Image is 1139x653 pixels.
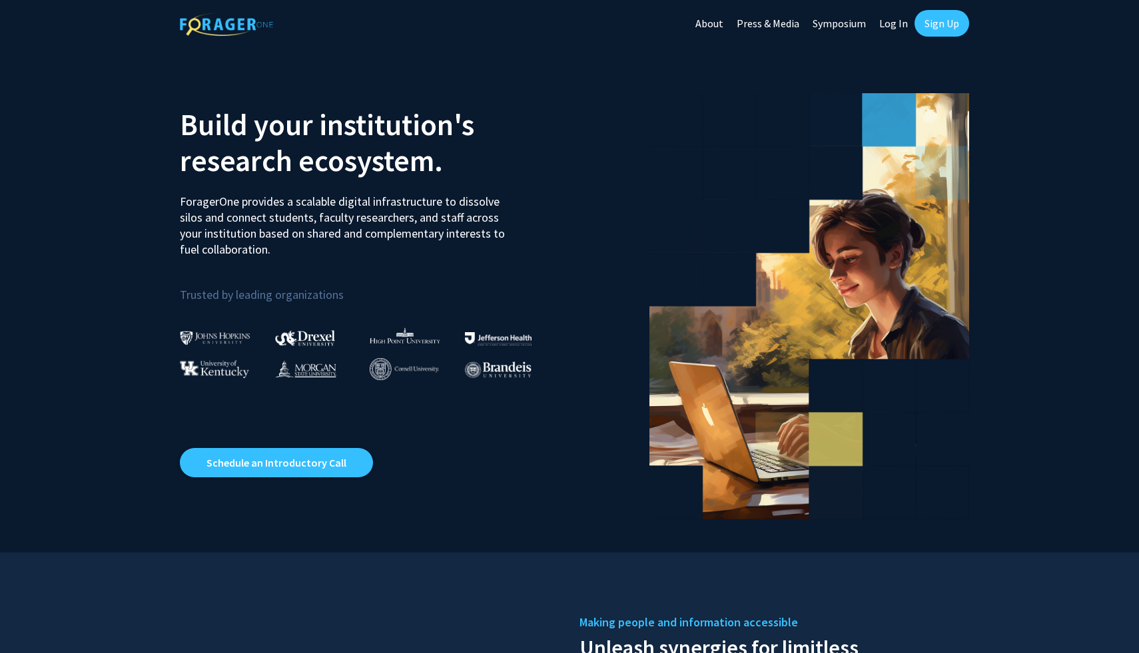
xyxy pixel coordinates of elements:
[180,448,373,477] a: Opens in a new tab
[180,13,273,36] img: ForagerOne Logo
[275,330,335,345] img: Drexel University
[180,107,560,178] h2: Build your institution's research ecosystem.
[180,360,249,378] img: University of Kentucky
[370,327,440,343] img: High Point University
[915,10,969,37] a: Sign Up
[370,358,439,380] img: Cornell University
[579,612,959,632] h5: Making people and information accessible
[465,332,532,345] img: Thomas Jefferson University
[180,184,514,258] p: ForagerOne provides a scalable digital infrastructure to dissolve silos and connect students, fac...
[465,361,532,378] img: Brandeis University
[275,360,336,377] img: Morgan State University
[180,268,560,305] p: Trusted by leading organizations
[180,331,250,345] img: Johns Hopkins University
